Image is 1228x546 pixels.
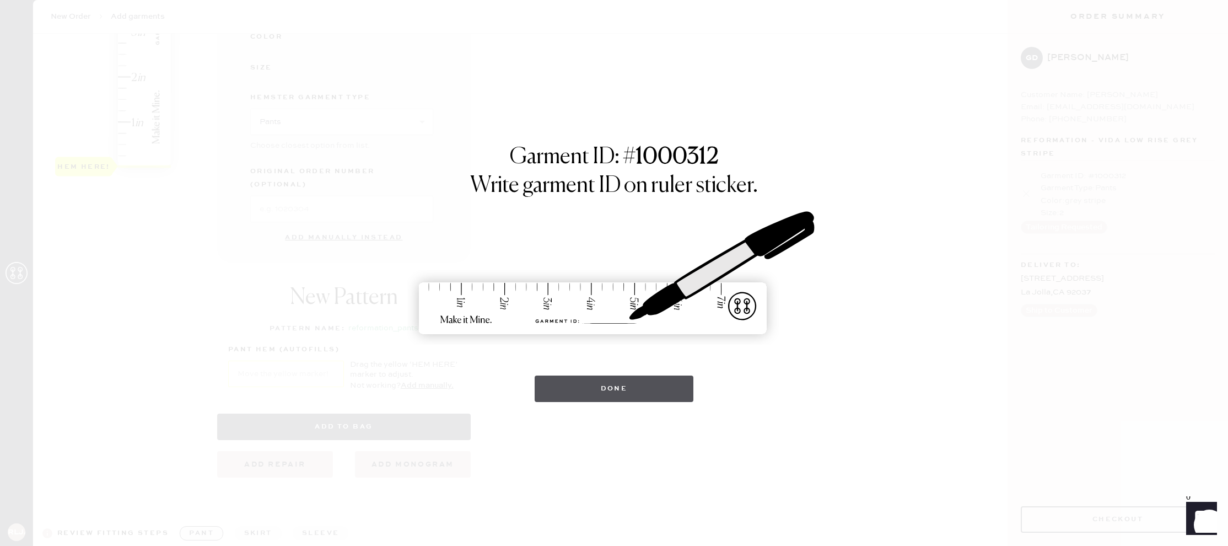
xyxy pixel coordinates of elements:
img: ruler-sticker-sharpie.svg [407,183,821,365]
strong: 1000312 [635,146,718,168]
button: Done [535,376,694,402]
h1: Garment ID: # [510,144,718,173]
iframe: Front Chat [1176,496,1223,544]
h1: Write garment ID on ruler sticker. [470,173,758,199]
